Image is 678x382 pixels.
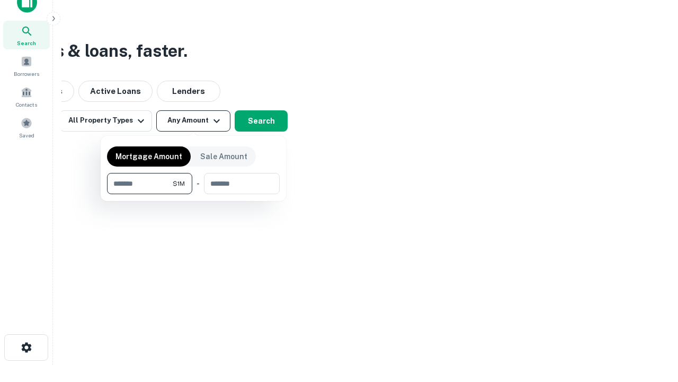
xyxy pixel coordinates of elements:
[625,263,678,314] iframe: Chat Widget
[197,173,200,194] div: -
[200,151,247,162] p: Sale Amount
[115,151,182,162] p: Mortgage Amount
[173,179,185,188] span: $1M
